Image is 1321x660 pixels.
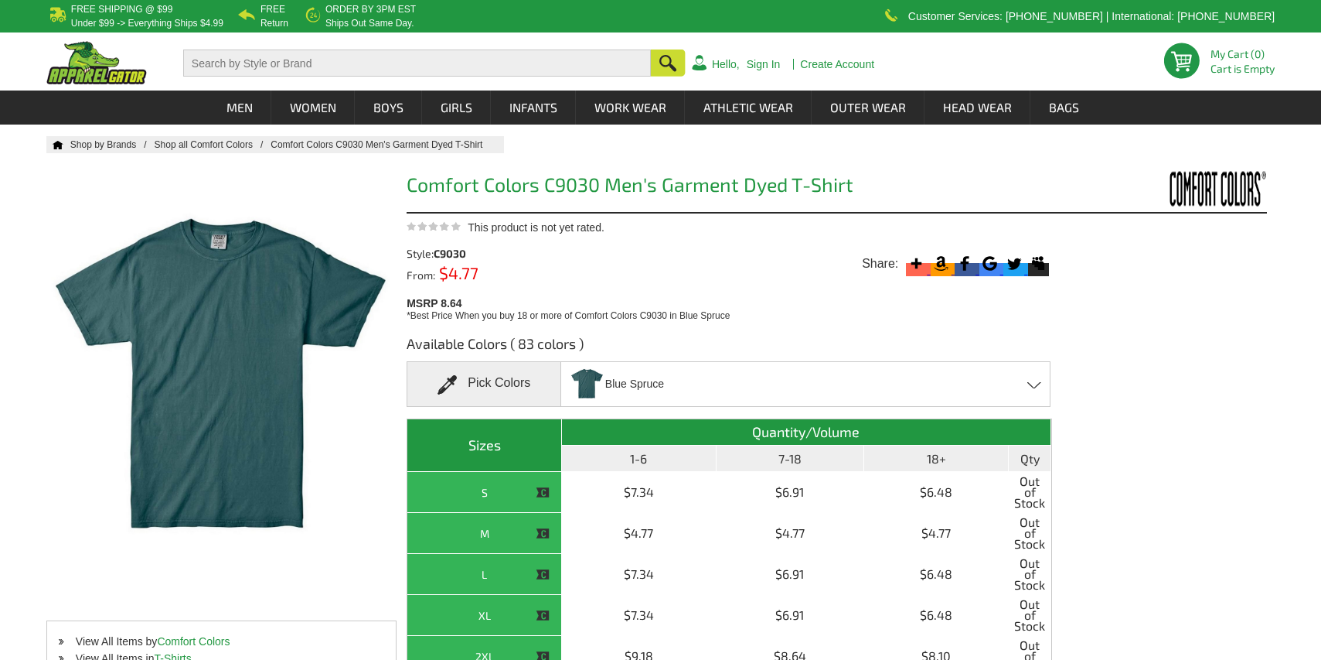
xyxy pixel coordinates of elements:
b: Order by 3PM EST [325,4,416,15]
span: $4.77 [435,263,478,282]
td: $7.34 [562,595,717,636]
a: Outer Wear [812,91,924,125]
span: Out of Stock [1013,558,1046,590]
a: Hello, [712,59,740,70]
td: $7.34 [562,472,717,513]
svg: Facebook [955,253,975,274]
td: $6.91 [717,554,864,595]
img: This item is CLOSEOUT! [536,486,550,500]
td: $6.91 [717,595,864,636]
div: XL [411,606,557,625]
th: Qty [1009,446,1050,472]
td: $4.77 [717,513,864,554]
th: 1-6 [562,446,717,472]
svg: Twitter [1003,253,1024,274]
a: Work Wear [577,91,684,125]
a: Bags [1031,91,1097,125]
a: Infants [492,91,575,125]
img: This product is not yet rated. [407,221,461,231]
span: Share: [862,256,898,272]
th: 18+ [864,446,1009,472]
li: My Cart (0) [1210,49,1268,60]
div: M [411,524,557,543]
td: $4.77 [562,513,717,554]
span: C9030 [434,247,466,260]
img: This item is CLOSEOUT! [536,527,550,541]
td: $6.48 [864,472,1009,513]
td: $7.34 [562,554,717,595]
p: Customer Services: [PHONE_NUMBER] | International: [PHONE_NUMBER] [908,12,1275,21]
th: Sizes [407,419,562,472]
img: Blue Spruce [570,364,603,405]
img: This item is CLOSEOUT! [536,568,550,582]
div: Pick Colors [407,361,561,407]
p: ships out same day. [325,19,416,28]
h1: Comfort Colors C9030 Men's Garment Dyed T-Shirt [407,175,1051,199]
th: 7-18 [717,446,864,472]
div: L [411,565,557,584]
b: Free [260,4,285,15]
img: This item is CLOSEOUT! [536,609,550,623]
a: Head Wear [925,91,1030,125]
b: Free Shipping @ $99 [71,4,173,15]
span: Blue Spruce [605,371,664,398]
span: Out of Stock [1013,517,1046,549]
svg: Google Bookmark [979,253,1000,274]
a: Girls [423,91,490,125]
a: Home [46,140,63,149]
div: Style: [407,248,570,259]
a: Boys [356,91,421,125]
a: Shop all Comfort Colors [155,139,271,150]
svg: Myspace [1028,253,1049,274]
a: Athletic Wear [686,91,811,125]
a: Shop by Brands [70,139,155,150]
a: Men [209,91,271,125]
img: Comfort Colors [1151,169,1267,208]
span: Out of Stock [1013,599,1046,631]
a: Sign In [747,59,781,70]
svg: More [906,253,927,274]
p: Return [260,19,288,28]
div: S [411,483,557,502]
span: *Best Price When you buy 18 or more of Comfort Colors C9030 in Blue Spruce [407,310,730,321]
th: Quantity/Volume [562,419,1051,446]
td: $4.77 [864,513,1009,554]
a: Women [272,91,354,125]
td: $6.91 [717,472,864,513]
p: under $99 -> everything ships $4.99 [71,19,223,28]
span: Cart is Empty [1210,63,1275,74]
td: $6.48 [864,595,1009,636]
div: From: [407,267,570,281]
a: Create Account [800,59,874,70]
a: Comfort Colors C9030 Men's Garment Dyed T-Shirt [271,139,498,150]
a: Comfort Colors [157,635,230,648]
li: View All Items by [47,633,396,650]
div: MSRP 8.64 [407,293,1057,323]
span: Out of Stock [1013,476,1046,508]
img: ApparelGator [46,41,147,84]
span: This product is not yet rated. [468,221,604,234]
input: Search by Style or Brand [183,50,651,77]
td: $6.48 [864,554,1009,595]
svg: Amazon [931,253,952,274]
h3: Available Colors ( 83 colors ) [407,334,1051,361]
